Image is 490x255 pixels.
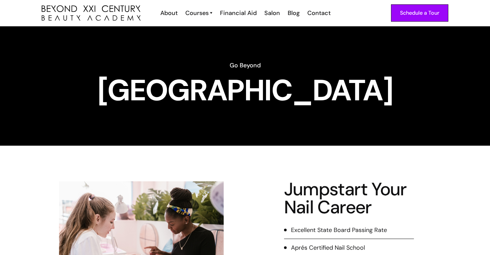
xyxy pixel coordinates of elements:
a: home [42,5,141,21]
h6: Go Beyond [42,61,448,70]
div: Contact [307,9,331,17]
a: Salon [260,9,283,17]
img: beyond 21st century beauty academy logo [42,5,141,21]
div: Excellent State Board Passing Rate [291,226,387,234]
a: About [156,9,181,17]
strong: [GEOGRAPHIC_DATA] [97,71,393,109]
div: Salon [264,9,280,17]
div: Financial Aid [220,9,257,17]
a: Contact [303,9,334,17]
a: Courses [185,9,212,17]
div: Blog [288,9,300,17]
div: About [160,9,178,17]
a: Schedule a Tour [391,4,448,22]
a: Blog [283,9,303,17]
div: Courses [185,9,209,17]
div: Aprés Certified Nail School [291,243,365,252]
div: Schedule a Tour [400,9,439,17]
a: Financial Aid [216,9,260,17]
h2: Jumpstart Your Nail Career [284,180,414,216]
